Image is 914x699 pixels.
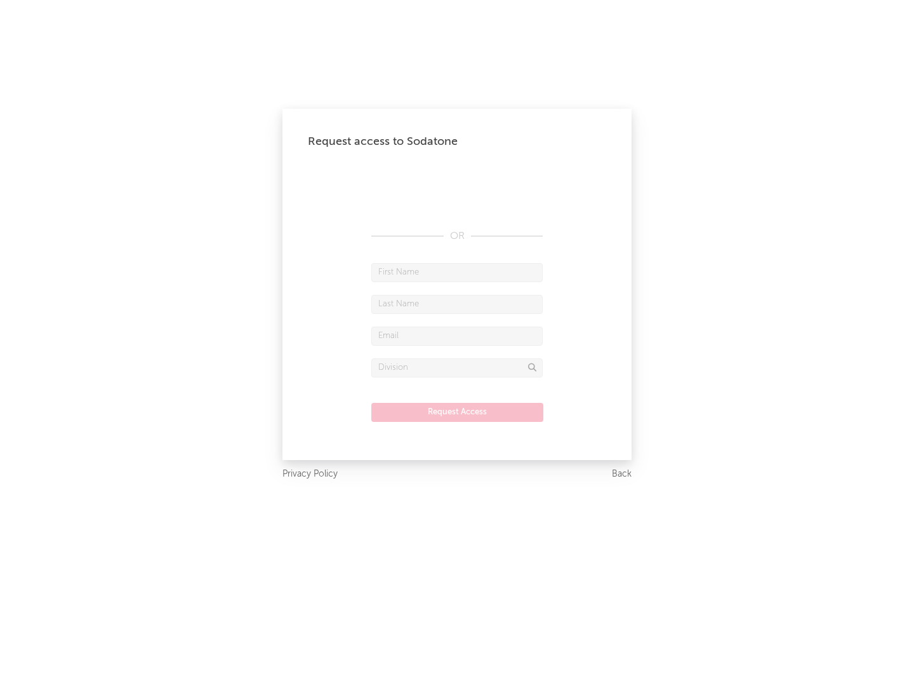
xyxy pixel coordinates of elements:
input: Email [371,327,543,346]
a: Privacy Policy [282,466,338,482]
input: First Name [371,263,543,282]
div: Request access to Sodatone [308,134,606,149]
input: Last Name [371,295,543,314]
div: OR [371,229,543,244]
button: Request Access [371,403,543,422]
input: Division [371,358,543,377]
a: Back [612,466,632,482]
